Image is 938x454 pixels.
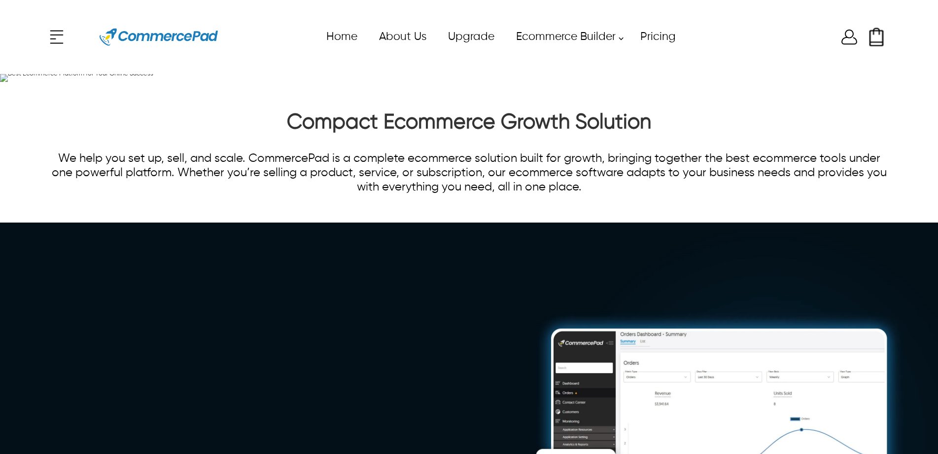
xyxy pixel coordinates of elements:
a: Home [315,26,368,48]
a: Website Logo for Commerce Pad [91,15,226,59]
a: Upgrade [437,26,505,48]
img: shopping-cart-header-icon-v4 [867,27,886,47]
a: Shopping Cart [867,27,886,47]
p: We help you set up, sell, and scale. CommercePad is a complete ecommerce solution built for growt... [47,151,891,194]
a: Ecommerce Builder [505,26,629,48]
a: About Us [368,26,437,48]
div: Shopping Cart [869,27,884,47]
h2: Compact Ecommerce Growth Solution [47,110,891,140]
img: Website Logo for Commerce Pad [100,15,218,59]
a: Pricing [629,26,686,48]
